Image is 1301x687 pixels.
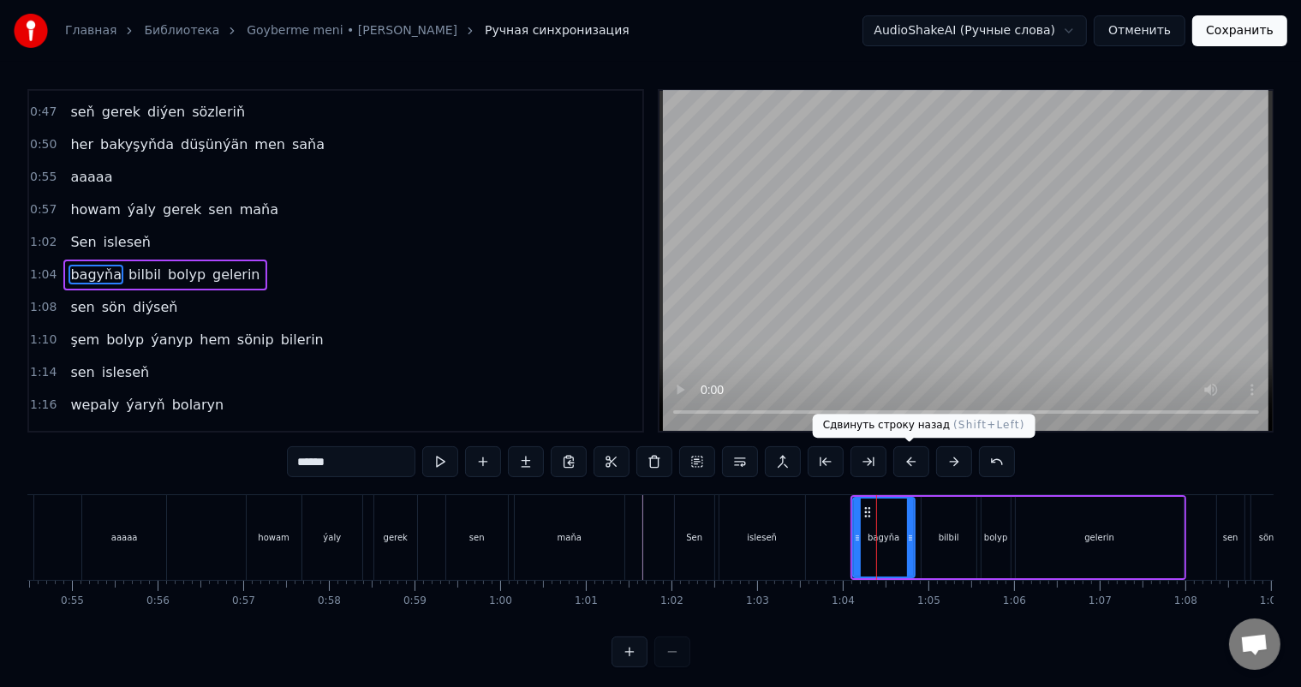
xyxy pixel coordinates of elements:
div: 1:00 [489,594,512,608]
div: sön [1259,531,1274,544]
div: 1:01 [575,594,598,608]
a: Goyberme meni • [PERSON_NAME] [247,22,457,39]
span: 1:02 [30,234,57,251]
span: men [253,134,287,154]
div: 1:02 [660,594,683,608]
span: seni [105,427,137,447]
button: Отменить [1094,15,1185,46]
span: 0:55 [30,169,57,186]
span: 0:50 [30,136,57,153]
div: 1:06 [1003,594,1026,608]
div: 1:08 [1174,594,1197,608]
div: ýaly [323,531,341,544]
div: bilbil [939,531,959,544]
div: 1:03 [746,594,769,608]
span: isleseň [100,362,151,382]
div: maňa [558,531,582,544]
img: youka [14,14,48,48]
span: bagyňa [69,265,123,284]
div: isleseň [747,531,777,544]
span: şem [69,330,101,349]
span: isleseň [102,232,152,252]
span: ýaryň [124,395,166,415]
span: sözleriň [190,102,247,122]
div: gelerin [1084,531,1114,544]
span: 0:47 [30,104,57,121]
span: 1:14 [30,364,57,381]
span: bolyp [166,265,207,284]
span: bolaryn [170,395,225,415]
span: 0:57 [30,201,57,218]
button: Сохранить [1192,15,1287,46]
div: gerek [384,531,408,544]
div: 1:07 [1089,594,1112,608]
span: 1:10 [30,332,57,349]
span: ýanyp [149,330,194,349]
span: her [69,134,95,154]
div: Сдвинуть строку назад [813,414,1035,438]
span: 1:04 [30,266,57,284]
div: Sen [686,531,702,544]
span: hem [198,330,232,349]
span: düşünýän [179,134,249,154]
span: wepaly [69,395,121,415]
div: sen [1223,531,1238,544]
span: diňe [69,427,102,447]
div: aaaaa [111,531,138,544]
span: saňa [290,134,326,154]
span: sen [69,297,96,317]
span: sön [100,297,128,317]
div: sen [469,531,485,544]
span: bilerin [279,330,325,349]
span: 1:19 [30,429,57,446]
span: söýerin [140,427,194,447]
a: Библиотека [144,22,219,39]
span: bolyp [104,330,146,349]
span: gerek [161,200,203,219]
span: seň [69,102,96,122]
span: 1:16 [30,397,57,414]
span: sönip [236,330,276,349]
span: gerek [100,102,142,122]
div: 0:58 [318,594,341,608]
div: howam [258,531,289,544]
a: Главная [65,22,116,39]
div: bagyňa [868,531,899,544]
span: 1:08 [30,299,57,316]
span: ( Shift+Left ) [953,419,1025,431]
span: Ручная синхронизация [485,22,630,39]
div: 1:09 [1260,594,1283,608]
span: bilbil [127,265,163,284]
span: diýen [146,102,187,122]
div: 0:56 [146,594,170,608]
span: diýseň [131,297,179,317]
span: ýaly [126,200,158,219]
div: 0:55 [61,594,84,608]
div: 0:59 [403,594,427,608]
div: 1:05 [917,594,940,608]
div: 1:04 [832,594,855,608]
span: maňa [238,200,280,219]
span: howam [69,200,122,219]
span: gelerin [211,265,261,284]
span: sen [69,362,96,382]
span: bakyşyňda [98,134,176,154]
span: aaaaa [69,167,114,187]
div: 0:57 [232,594,255,608]
span: sen [206,200,234,219]
nav: breadcrumb [65,22,630,39]
div: Открытый чат [1229,618,1280,670]
div: bolyp [984,531,1008,544]
span: Sen [69,232,98,252]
